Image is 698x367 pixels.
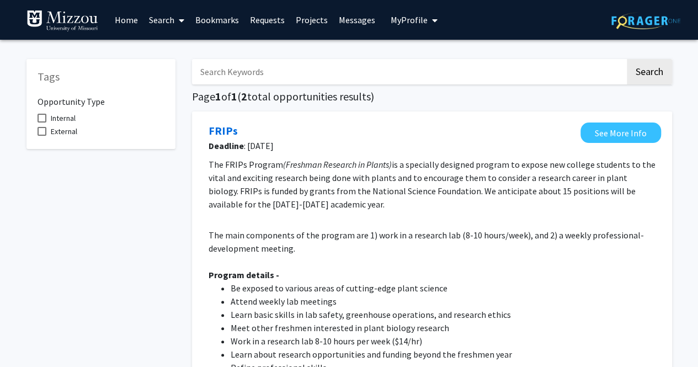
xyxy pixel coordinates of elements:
[231,89,237,103] span: 1
[244,1,290,39] a: Requests
[611,12,680,29] img: ForagerOne Logo
[290,1,333,39] a: Projects
[231,281,656,295] li: Be exposed to various areas of cutting-edge plant science
[143,1,190,39] a: Search
[231,295,656,308] li: Attend weekly lab meetings
[209,123,238,139] a: Opens in a new tab
[231,321,656,334] li: Meet other freshmen interested in plant biology research
[391,14,428,25] span: My Profile
[38,88,164,107] h6: Opportunity Type
[283,159,392,170] em: (Freshman Research in Plants)
[192,90,672,103] h5: Page of ( total opportunities results)
[209,139,575,152] span: : [DATE]
[580,123,661,143] a: Opens in a new tab
[231,308,656,321] li: Learn basic skills in lab safety, greenhouse operations, and research ethics
[209,228,656,255] p: The main components of the program are 1) work in a research lab (8-10 hours/week), and 2) a week...
[38,70,164,83] h5: Tags
[51,125,77,138] span: External
[209,269,279,280] strong: Program details -
[209,140,244,151] b: Deadline
[51,111,76,125] span: Internal
[231,348,656,361] li: Learn about research opportunities and funding beyond the freshmen year
[627,59,672,84] button: Search
[192,59,625,84] input: Search Keywords
[231,334,656,348] li: Work in a research lab 8-10 hours per week ($14/hr)
[190,1,244,39] a: Bookmarks
[8,317,47,359] iframe: Chat
[215,89,221,103] span: 1
[209,159,656,210] span: is a specially designed program to expose new college students to the vital and exciting research...
[26,10,98,32] img: University of Missouri Logo
[109,1,143,39] a: Home
[241,89,247,103] span: 2
[333,1,381,39] a: Messages
[209,159,283,170] span: The FRIPs Program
